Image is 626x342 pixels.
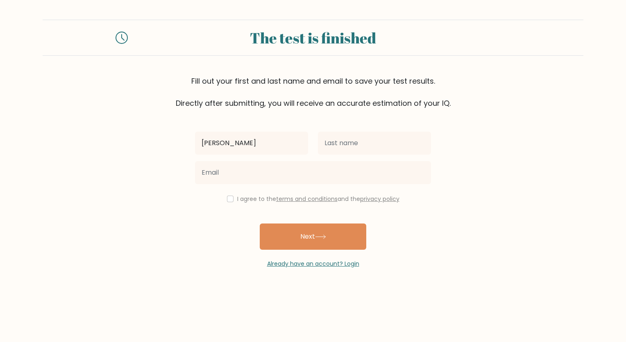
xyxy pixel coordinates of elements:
[360,195,399,203] a: privacy policy
[138,27,488,49] div: The test is finished
[260,223,366,250] button: Next
[195,132,308,155] input: First name
[276,195,338,203] a: terms and conditions
[318,132,431,155] input: Last name
[267,260,359,268] a: Already have an account? Login
[237,195,399,203] label: I agree to the and the
[43,75,583,109] div: Fill out your first and last name and email to save your test results. Directly after submitting,...
[195,161,431,184] input: Email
